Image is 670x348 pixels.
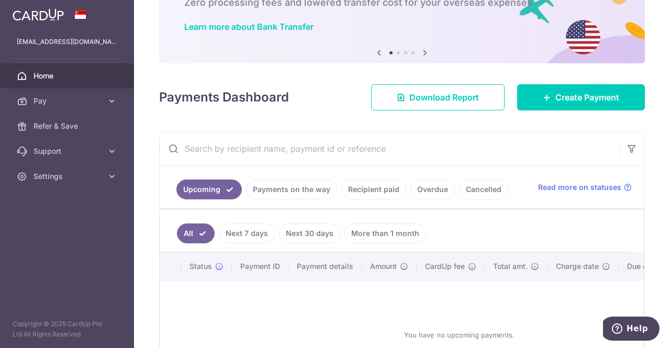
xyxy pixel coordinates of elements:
span: Pay [33,96,103,106]
a: Download Report [371,84,505,110]
span: Due date [627,261,658,272]
span: Status [189,261,212,272]
a: Overdue [410,179,455,199]
input: Search by recipient name, payment id or reference [160,132,619,165]
a: Recipient paid [341,179,406,199]
a: More than 1 month [344,223,426,243]
span: Create Payment [555,91,619,104]
img: CardUp [13,8,64,21]
h4: Payments Dashboard [159,88,289,107]
span: Total amt. [493,261,528,272]
span: CardUp fee [425,261,465,272]
a: Upcoming [176,179,242,199]
a: Learn more about Bank Transfer [184,21,314,32]
a: Create Payment [517,84,645,110]
span: Refer & Save [33,121,103,131]
span: Charge date [556,261,599,272]
span: Support [33,146,103,156]
span: Download Report [409,91,479,104]
span: Amount [370,261,397,272]
a: Next 30 days [279,223,340,243]
a: Read more on statuses [538,182,632,193]
p: [EMAIL_ADDRESS][DOMAIN_NAME] [17,37,117,47]
iframe: Opens a widget where you can find more information [603,317,660,343]
a: Next 7 days [219,223,275,243]
span: Home [33,71,103,81]
a: All [177,223,215,243]
span: Read more on statuses [538,182,621,193]
a: Payments on the way [246,179,337,199]
a: Cancelled [459,179,508,199]
th: Payment details [288,253,362,280]
span: Settings [33,171,103,182]
th: Payment ID [232,253,288,280]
